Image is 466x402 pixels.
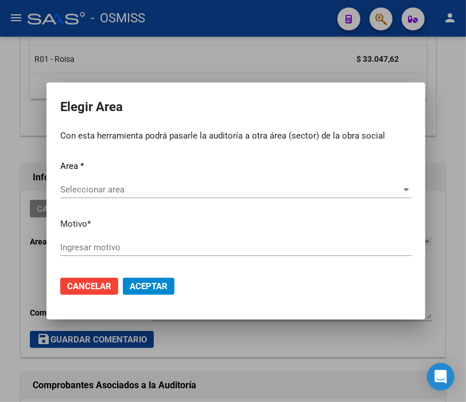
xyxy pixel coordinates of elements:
p: Con esta herramienta podrá pasarle la auditoría a otra área (sector) de la obra social [60,129,411,143]
p: Motivo [60,218,411,231]
h2: Elegir Area [60,96,411,118]
span: Aceptar [130,281,168,291]
button: Aceptar [123,278,174,295]
p: Area * [60,160,411,173]
div: Open Intercom Messenger [427,363,455,391]
button: Cancelar [60,278,118,295]
span: Cancelar [67,281,111,291]
span: Seleccionar area [60,184,401,195]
